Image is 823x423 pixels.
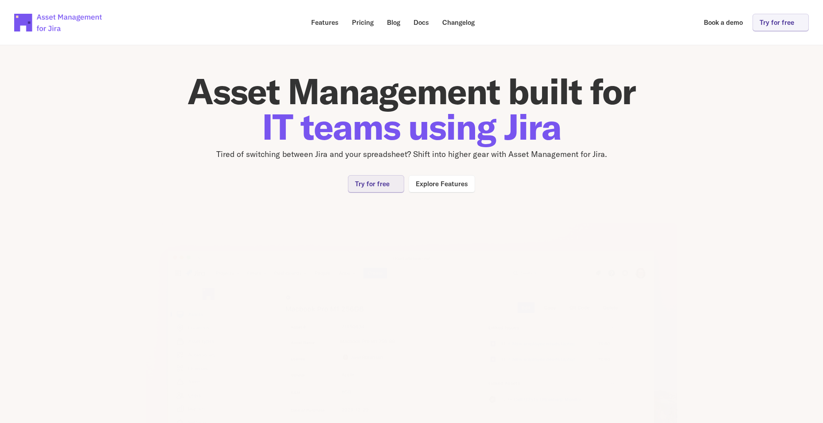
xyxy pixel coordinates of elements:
p: Explore Features [416,180,468,187]
p: Blog [387,19,400,26]
p: Book a demo [704,19,743,26]
a: Explore Features [409,175,475,192]
a: Changelog [436,14,481,31]
h1: Asset Management built for [146,74,678,145]
a: Features [305,14,345,31]
a: Blog [381,14,406,31]
p: Changelog [442,19,475,26]
a: Try for free [753,14,809,31]
p: Features [311,19,339,26]
a: Book a demo [698,14,749,31]
span: IT teams using Jira [262,104,561,149]
p: Try for free [355,180,390,187]
a: Docs [407,14,435,31]
p: Pricing [352,19,374,26]
a: Pricing [346,14,380,31]
p: Try for free [760,19,794,26]
p: Docs [413,19,429,26]
a: Try for free [348,175,404,192]
p: Tired of switching between Jira and your spreadsheet? Shift into higher gear with Asset Managemen... [146,148,678,161]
